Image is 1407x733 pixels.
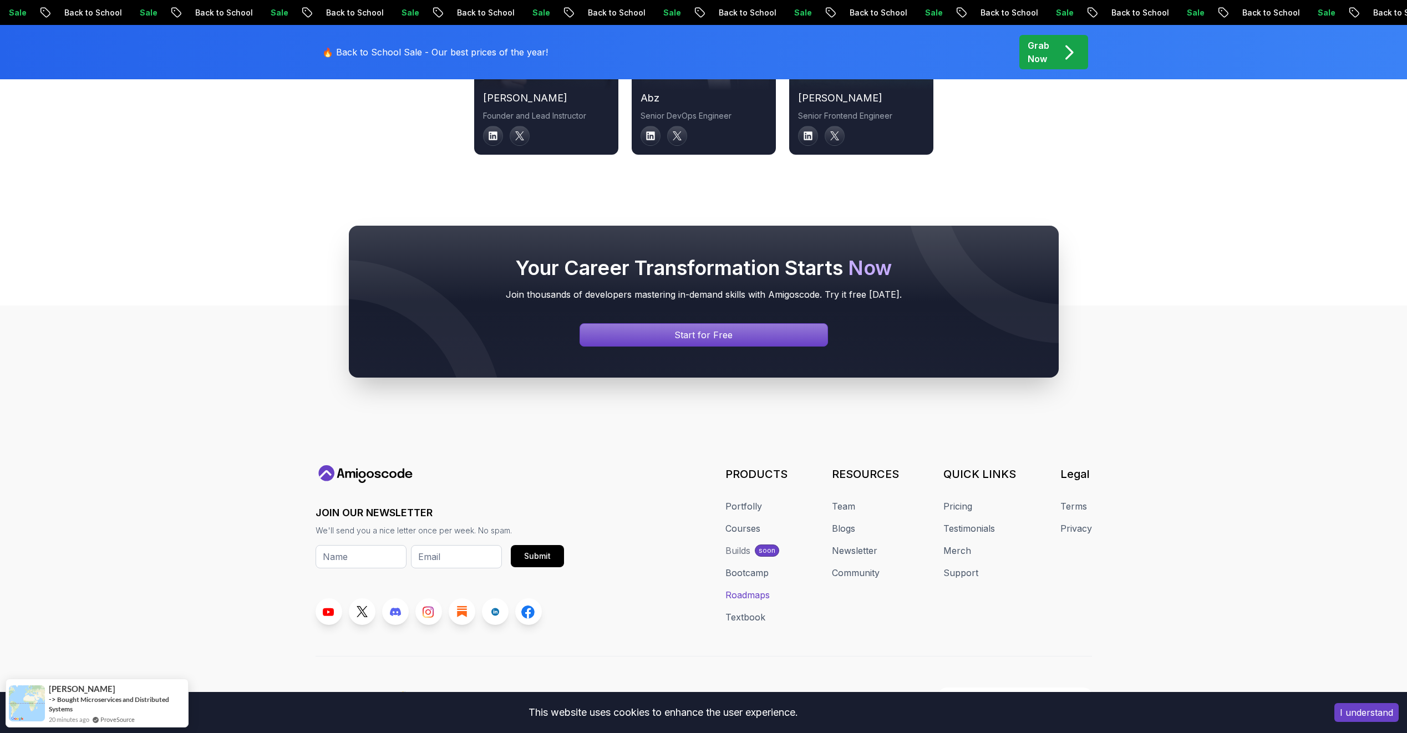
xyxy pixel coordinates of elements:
[482,598,509,625] a: LinkedIn link
[483,110,609,121] p: Founder and Lead Instructor
[943,544,971,557] a: Merch
[483,90,609,106] h2: [PERSON_NAME]
[568,7,603,18] p: Sale
[623,7,699,18] p: Back to School
[44,7,80,18] p: Sale
[725,544,750,557] div: Builds
[415,598,442,625] a: Instagram link
[832,500,855,513] a: Team
[8,700,1318,725] div: This website uses cookies to enhance the user experience.
[830,7,865,18] p: Sale
[316,689,408,703] p: Assalamualaikum
[1353,7,1389,18] p: Sale
[943,522,995,535] a: Testimonials
[349,598,375,625] a: Twitter link
[1334,703,1399,722] button: Accept cookies
[641,110,767,121] p: Senior DevOps Engineer
[371,257,1037,279] h2: Your Career Transformation Starts
[449,598,475,625] a: Blog link
[362,7,437,18] p: Back to School
[1060,466,1092,482] h3: Legal
[1060,522,1092,535] a: Privacy
[832,544,877,557] a: Newsletter
[798,110,925,121] p: Senior Frontend Engineer
[316,545,407,568] input: Name
[725,500,762,513] a: Portfolly
[49,695,169,713] a: Bought Microservices and Distributed Systems
[175,7,211,18] p: Sale
[798,90,925,106] h2: [PERSON_NAME]
[1147,7,1222,18] p: Back to School
[957,690,1085,701] p: [EMAIL_ADDRESS][DOMAIN_NAME]
[592,689,754,703] p: © 2025 Amigoscode. All rights reserved.
[316,505,564,521] h3: JOIN OUR NEWSLETTER
[49,715,89,724] span: 20 minutes ago
[885,7,961,18] p: Back to School
[725,522,760,535] a: Courses
[943,566,978,579] a: Support
[961,7,996,18] p: Sale
[100,715,135,724] a: ProveSource
[1016,7,1091,18] p: Back to School
[832,466,899,482] h3: RESOURCES
[754,7,830,18] p: Back to School
[1278,7,1353,18] p: Back to School
[511,545,564,567] button: Submit
[1028,39,1049,65] p: Grab Now
[699,7,734,18] p: Sale
[759,546,775,555] p: soon
[316,525,564,536] p: We'll send you a nice letter once per week. No spam.
[9,685,45,721] img: provesource social proof notification image
[725,588,770,602] a: Roadmaps
[515,598,542,625] a: Facebook link
[832,566,880,579] a: Community
[316,598,342,625] a: Youtube link
[725,466,788,482] h3: PRODUCTS
[938,688,1092,704] a: [EMAIL_ADDRESS][DOMAIN_NAME]
[674,328,733,342] p: Start for Free
[832,522,855,535] a: Blogs
[382,598,409,625] a: Discord link
[725,610,765,624] a: Textbook
[411,545,502,568] input: Email
[492,7,568,18] p: Back to School
[725,566,769,579] a: Bootcamp
[524,551,551,562] div: Submit
[580,323,828,347] a: Signin page
[100,7,175,18] p: Back to School
[306,7,342,18] p: Sale
[848,256,892,280] span: Now
[641,90,767,106] h2: abz
[231,7,306,18] p: Back to School
[437,7,473,18] p: Sale
[1060,500,1087,513] a: Terms
[322,45,548,59] p: 🔥 Back to School Sale - Our best prices of the year!
[371,288,1037,301] p: Join thousands of developers mastering in-demand skills with Amigoscode. Try it free [DATE].
[943,466,1016,482] h3: QUICK LINKS
[1222,7,1258,18] p: Sale
[49,684,115,694] span: [PERSON_NAME]
[1091,7,1127,18] p: Sale
[49,695,56,704] span: ->
[943,500,972,513] a: Pricing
